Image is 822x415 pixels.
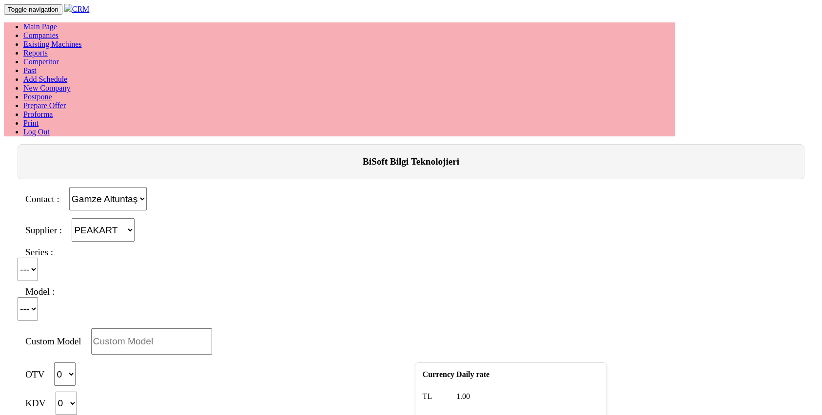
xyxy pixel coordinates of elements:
[64,4,72,12] img: header.png
[18,392,54,414] span: KDV
[23,119,39,127] a: Print
[23,84,70,92] a: New Company
[18,241,61,263] span: Series :
[18,188,67,210] span: Contact :
[64,5,90,13] a: CRM
[4,4,62,15] button: Toggle navigation
[18,330,89,352] span: Custom Model
[23,101,66,110] a: Prepare Offer
[456,370,490,379] th: Daily rate
[23,110,53,118] a: Proforma
[91,328,212,355] input: Custom Model
[422,370,455,379] th: Currency
[18,363,52,385] span: OTV
[23,31,59,39] a: Companies
[23,66,37,75] a: Past
[23,49,48,57] a: Reports
[23,40,82,48] a: Existing Machines
[23,93,52,101] a: Postpone
[422,380,455,412] td: TL
[23,57,59,66] a: Competitor
[18,219,70,241] span: Supplier :
[23,75,67,83] a: Add Schedule
[456,380,490,412] td: 1.00
[23,128,50,136] a: Log Out
[8,6,59,13] span: Toggle navigation
[18,144,804,179] div: BiSoft Bilgi Teknolojieri
[23,22,57,31] a: Main Page
[18,281,62,302] span: Model :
